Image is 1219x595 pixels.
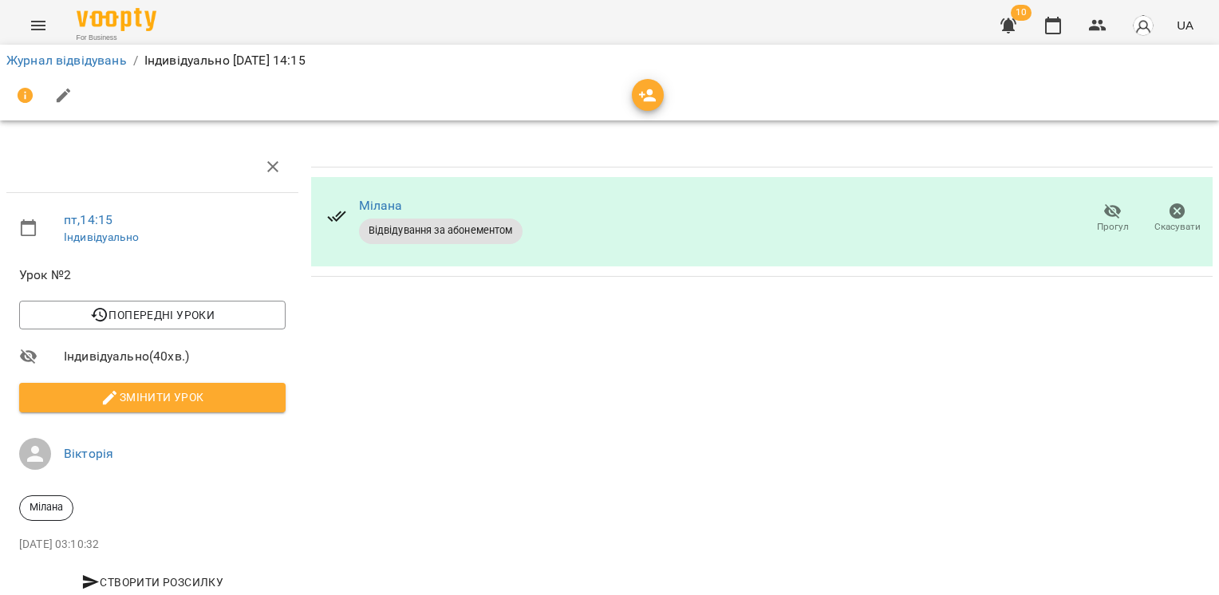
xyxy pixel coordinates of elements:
[1154,220,1201,234] span: Скасувати
[32,388,273,407] span: Змінити урок
[19,266,286,285] span: Урок №2
[19,6,57,45] button: Menu
[359,223,523,238] span: Відвідування за абонементом
[1132,14,1154,37] img: avatar_s.png
[77,33,156,43] span: For Business
[133,51,138,70] li: /
[1177,17,1193,33] span: UA
[19,383,286,412] button: Змінити урок
[359,198,403,213] a: Мілана
[64,212,112,227] a: пт , 14:15
[6,51,1213,70] nav: breadcrumb
[64,446,113,461] a: Вікторія
[64,231,139,243] a: Індивідуально
[1011,5,1032,21] span: 10
[26,573,279,592] span: Створити розсилку
[144,51,306,70] p: Індивідуально [DATE] 14:15
[1145,196,1209,241] button: Скасувати
[77,8,156,31] img: Voopty Logo
[1170,10,1200,40] button: UA
[6,53,127,68] a: Журнал відвідувань
[19,301,286,329] button: Попередні уроки
[20,500,73,514] span: Мілана
[32,305,273,325] span: Попередні уроки
[1080,196,1145,241] button: Прогул
[64,347,286,366] span: Індивідуально ( 40 хв. )
[19,537,286,553] p: [DATE] 03:10:32
[19,495,73,521] div: Мілана
[1097,220,1129,234] span: Прогул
